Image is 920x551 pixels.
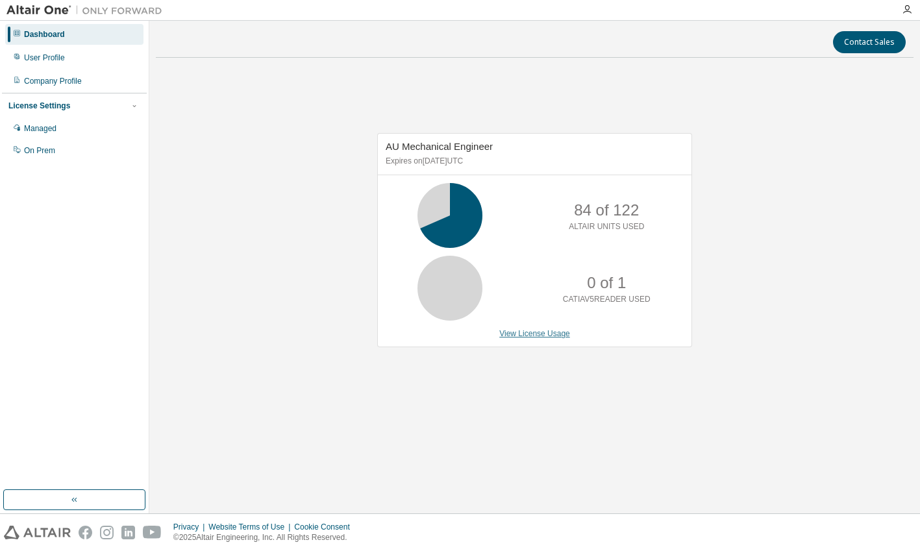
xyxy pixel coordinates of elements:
img: facebook.svg [79,526,92,539]
div: Website Terms of Use [208,522,294,532]
a: View License Usage [499,329,570,338]
div: Managed [24,123,56,134]
div: Privacy [173,522,208,532]
p: 84 of 122 [574,199,639,221]
p: CATIAV5READER USED [563,294,651,305]
div: Cookie Consent [294,522,357,532]
p: ALTAIR UNITS USED [569,221,644,232]
span: AU Mechanical Engineer [386,141,493,152]
img: linkedin.svg [121,526,135,539]
div: User Profile [24,53,65,63]
p: Expires on [DATE] UTC [386,156,680,167]
div: License Settings [8,101,70,111]
button: Contact Sales [833,31,906,53]
p: 0 of 1 [587,272,626,294]
p: © 2025 Altair Engineering, Inc. All Rights Reserved. [173,532,358,543]
div: On Prem [24,145,55,156]
img: Altair One [6,4,169,17]
div: Company Profile [24,76,82,86]
img: altair_logo.svg [4,526,71,539]
img: instagram.svg [100,526,114,539]
div: Dashboard [24,29,65,40]
img: youtube.svg [143,526,162,539]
